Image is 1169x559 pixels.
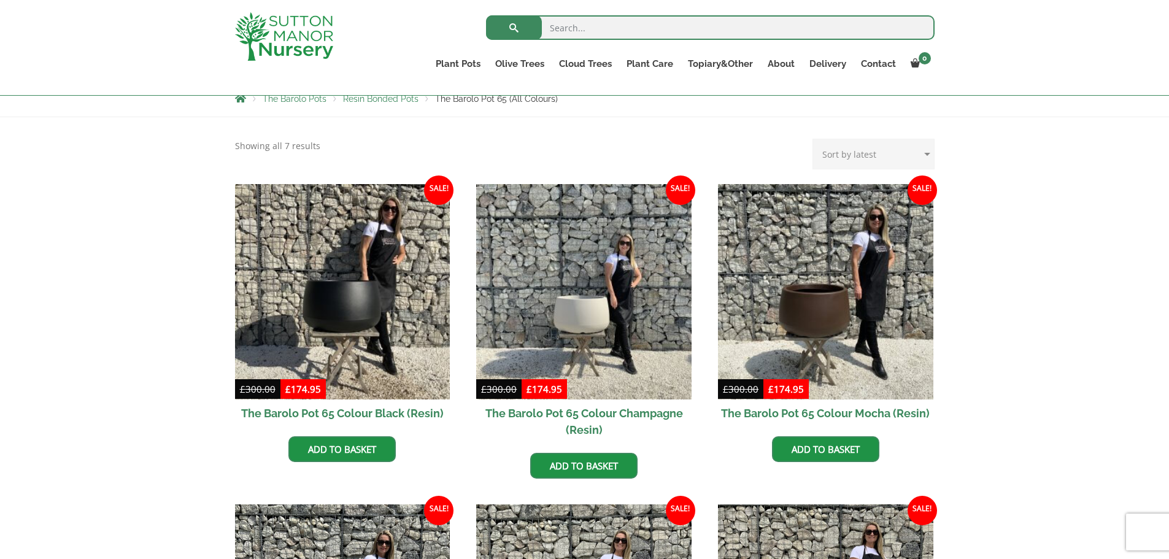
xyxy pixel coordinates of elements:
[486,15,935,40] input: Search...
[240,383,245,395] span: £
[768,383,774,395] span: £
[285,383,321,395] bdi: 174.95
[772,436,879,462] a: Add to basket: “The Barolo Pot 65 Colour Mocha (Resin)”
[919,52,931,64] span: 0
[424,496,453,525] span: Sale!
[768,383,804,395] bdi: 174.95
[235,184,450,399] img: The Barolo Pot 65 Colour Black (Resin)
[908,496,937,525] span: Sale!
[681,55,760,72] a: Topiary&Other
[812,139,935,169] select: Shop order
[666,175,695,205] span: Sale!
[481,383,487,395] span: £
[718,184,933,427] a: Sale! The Barolo Pot 65 Colour Mocha (Resin)
[263,94,326,104] a: The Barolo Pots
[552,55,619,72] a: Cloud Trees
[288,436,396,462] a: Add to basket: “The Barolo Pot 65 Colour Black (Resin)”
[666,496,695,525] span: Sale!
[619,55,681,72] a: Plant Care
[476,184,692,444] a: Sale! The Barolo Pot 65 Colour Champagne (Resin)
[718,399,933,427] h2: The Barolo Pot 65 Colour Mocha (Resin)
[527,383,532,395] span: £
[476,184,692,399] img: The Barolo Pot 65 Colour Champagne (Resin)
[235,399,450,427] h2: The Barolo Pot 65 Colour Black (Resin)
[718,184,933,399] img: The Barolo Pot 65 Colour Mocha (Resin)
[240,383,276,395] bdi: 300.00
[435,94,558,104] span: The Barolo Pot 65 (All Colours)
[428,55,488,72] a: Plant Pots
[527,383,562,395] bdi: 174.95
[903,55,935,72] a: 0
[235,184,450,427] a: Sale! The Barolo Pot 65 Colour Black (Resin)
[908,175,937,205] span: Sale!
[285,383,291,395] span: £
[343,94,419,104] a: Resin Bonded Pots
[760,55,802,72] a: About
[235,12,333,61] img: logo
[723,383,728,395] span: £
[854,55,903,72] a: Contact
[530,453,638,479] a: Add to basket: “The Barolo Pot 65 Colour Champagne (Resin)”
[802,55,854,72] a: Delivery
[476,399,692,444] h2: The Barolo Pot 65 Colour Champagne (Resin)
[424,175,453,205] span: Sale!
[481,383,517,395] bdi: 300.00
[723,383,758,395] bdi: 300.00
[488,55,552,72] a: Olive Trees
[235,93,935,103] nav: Breadcrumbs
[235,139,320,153] p: Showing all 7 results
